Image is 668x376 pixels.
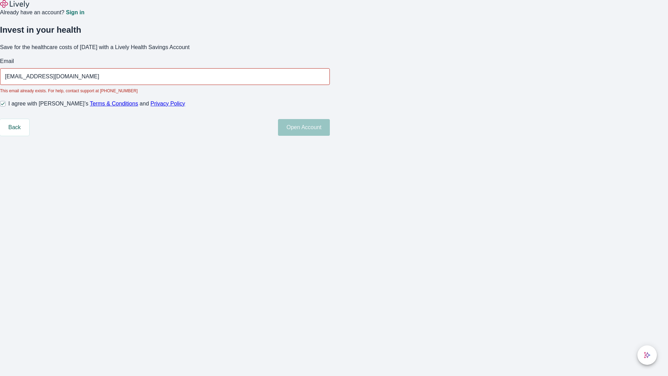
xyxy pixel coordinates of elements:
a: Privacy Policy [151,101,185,107]
button: chat [637,345,657,365]
a: Terms & Conditions [90,101,138,107]
a: Sign in [66,10,84,15]
svg: Lively AI Assistant [644,352,651,359]
span: I agree with [PERSON_NAME]’s and [8,100,185,108]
